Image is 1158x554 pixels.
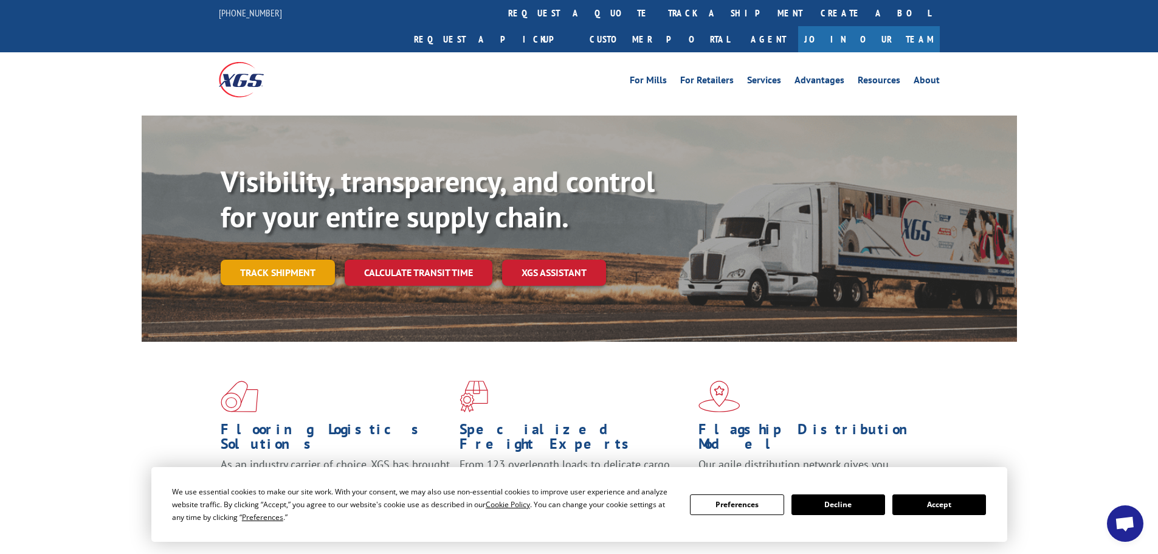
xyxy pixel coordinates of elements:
span: As an industry carrier of choice, XGS has brought innovation and dedication to flooring logistics... [221,457,450,500]
a: Services [747,75,781,89]
img: xgs-icon-total-supply-chain-intelligence-red [221,381,258,412]
a: About [914,75,940,89]
h1: Specialized Freight Experts [460,422,689,457]
b: Visibility, transparency, and control for your entire supply chain. [221,162,655,235]
img: xgs-icon-focused-on-flooring-red [460,381,488,412]
button: Accept [892,494,986,515]
div: Cookie Consent Prompt [151,467,1007,542]
div: We use essential cookies to make our site work. With your consent, we may also use non-essential ... [172,485,675,524]
span: Our agile distribution network gives you nationwide inventory management on demand. [698,457,922,486]
a: Join Our Team [798,26,940,52]
h1: Flagship Distribution Model [698,422,928,457]
a: For Mills [630,75,667,89]
a: Agent [739,26,798,52]
a: For Retailers [680,75,734,89]
a: XGS ASSISTANT [502,260,606,286]
a: Calculate transit time [345,260,492,286]
a: Track shipment [221,260,335,285]
p: From 123 overlength loads to delicate cargo, our experienced staff knows the best way to move you... [460,457,689,511]
a: Resources [858,75,900,89]
span: Cookie Policy [486,499,530,510]
button: Preferences [690,494,784,515]
div: Open chat [1107,505,1143,542]
button: Decline [791,494,885,515]
img: xgs-icon-flagship-distribution-model-red [698,381,740,412]
a: [PHONE_NUMBER] [219,7,282,19]
a: Request a pickup [405,26,581,52]
h1: Flooring Logistics Solutions [221,422,450,457]
a: Advantages [794,75,844,89]
span: Preferences [242,512,283,522]
a: Customer Portal [581,26,739,52]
